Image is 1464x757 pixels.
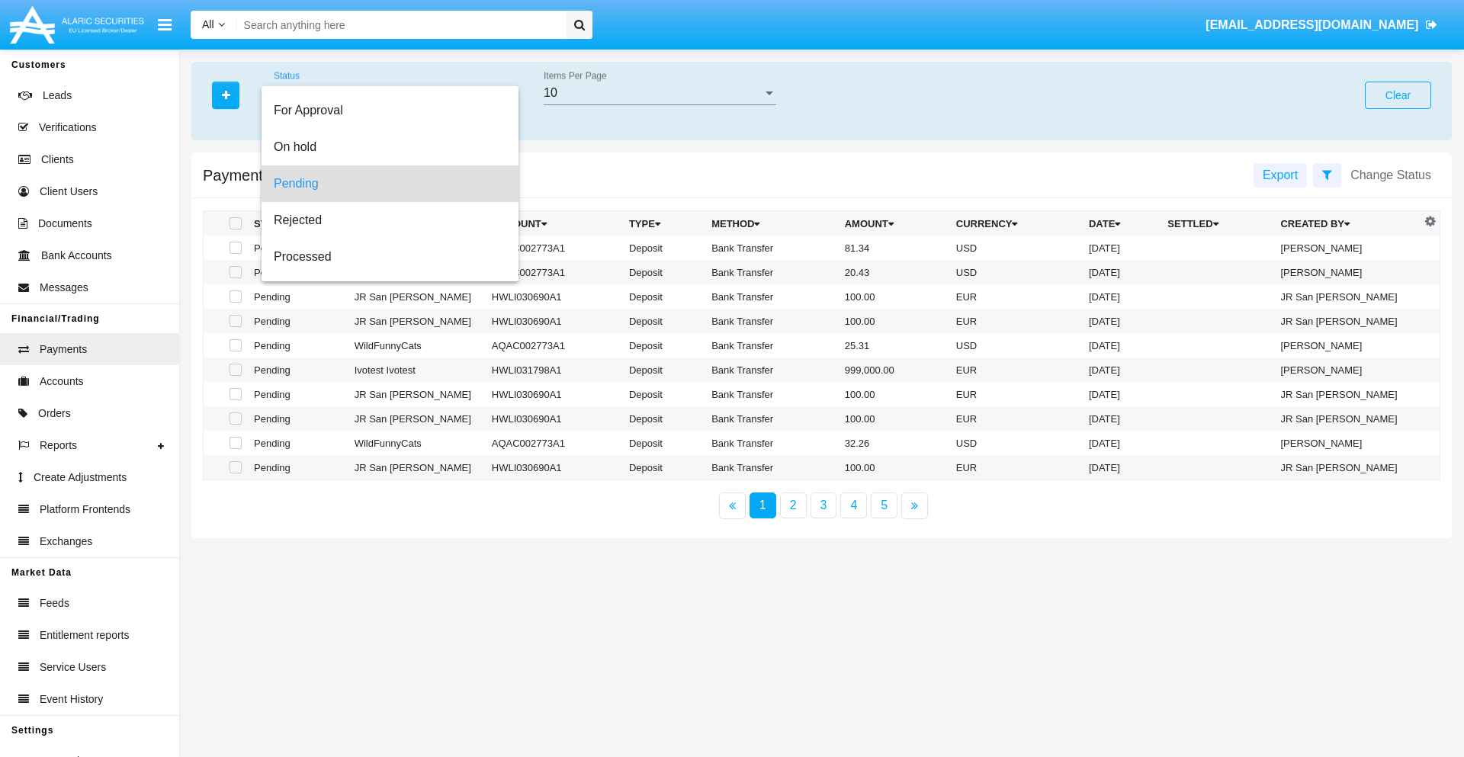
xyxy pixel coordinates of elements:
span: On hold [274,129,506,165]
span: For Approval [274,92,506,129]
span: Processed [274,239,506,275]
span: Cancelled by User [274,275,506,312]
span: Pending [274,165,506,202]
span: Rejected [274,202,506,239]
